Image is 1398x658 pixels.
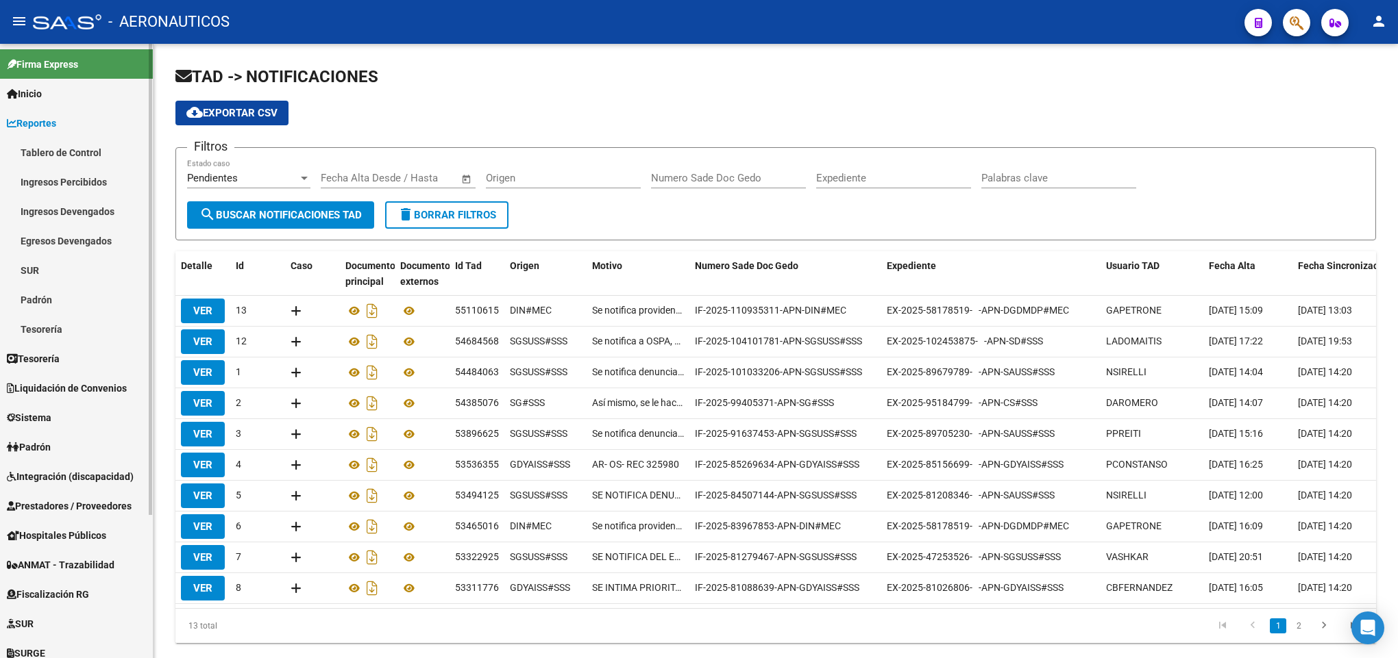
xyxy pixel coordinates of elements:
[7,528,106,543] span: Hospitales Públicos
[193,520,212,533] span: VER
[592,260,622,271] span: Motivo
[1106,428,1141,439] span: PPREITI
[175,101,289,125] button: Exportar CSV
[455,397,499,408] span: 54385076
[1209,336,1263,346] span: [DATE] 17:22
[1106,551,1149,562] span: VASHKAR
[450,251,504,296] datatable-header-cell: Id Tad
[695,459,859,470] span: IF-2025-85269634-APN-GDYAISS#SSS
[175,67,378,86] span: TAD -> NOTIFICACIONES
[199,209,362,221] span: Buscar Notificaciones TAD
[587,251,689,296] datatable-header-cell: Motivo
[236,366,241,377] span: 1
[363,392,381,414] i: Descargar documento
[1106,490,1146,501] span: NSIRELLI
[887,397,1038,408] span: EX-2025-95184799- -APN-CS#SSS
[1298,551,1352,562] span: [DATE] 14:20
[455,520,499,531] span: 53465016
[504,251,587,296] datatable-header-cell: Origen
[175,609,413,643] div: 13 total
[363,454,381,476] i: Descargar documento
[1210,618,1236,633] a: go to first page
[510,428,567,439] span: SGSUSS#SSS
[1209,260,1255,271] span: Fecha Alta
[7,410,51,425] span: Sistema
[400,260,455,287] span: Documentos externos
[695,428,857,439] span: IF-2025-91637453-APN-SGSUSS#SSS
[1209,582,1263,593] span: [DATE] 16:05
[1371,13,1387,29] mat-icon: person
[592,457,679,472] span: AR- OS- REC 325980
[193,397,212,409] span: VER
[181,329,225,354] button: VER
[321,172,376,184] input: Fecha inicio
[7,498,132,514] span: Prestadores / Proveedores
[1106,520,1162,531] span: GAPETRONE
[510,459,570,470] span: GDYAISS#SSS
[592,580,684,596] span: SE INTIMA PRIORITARIAMENTE PARA QUE EN EL PLAZO ESTIPULADO EN INFORME 81085933 SE PROCEDA A LA PR...
[291,260,312,271] span: Caso
[7,351,60,366] span: Tesorería
[510,490,567,501] span: SGSUSS#SSS
[7,587,89,602] span: Fiscalización RG
[181,260,212,271] span: Detalle
[340,251,395,296] datatable-header-cell: Documento principal
[7,86,42,101] span: Inicio
[459,171,475,187] button: Open calendar
[193,490,212,502] span: VER
[236,490,241,501] span: 5
[193,305,212,317] span: VER
[236,397,241,408] span: 2
[1298,520,1352,531] span: [DATE] 14:20
[1106,336,1162,346] span: LADOMAITIS
[7,57,78,72] span: Firma Express
[510,551,567,562] span: SGSUSS#SSS
[1298,366,1352,377] span: [DATE] 14:20
[193,366,212,379] span: VER
[236,551,241,562] span: 7
[181,514,225,539] button: VER
[455,490,499,501] span: 53494125
[1209,459,1263,470] span: [DATE] 16:25
[510,336,567,346] span: SGSUSS#SSS
[455,260,482,271] span: Id Tad
[1209,397,1263,408] span: [DATE] 14:07
[363,423,381,445] i: Descargar documento
[236,582,241,593] span: 8
[193,336,212,348] span: VER
[592,303,684,318] span: Se notifica providencia.
[385,201,508,229] button: Borrar Filtros
[1298,305,1352,316] span: [DATE] 13:03
[1106,260,1160,271] span: Usuario TAD
[592,395,684,411] span: Así mismo, se le hace saber que toda presentación deberá ser remitida vía Plataforma “Trámites a ...
[11,13,27,29] mat-icon: menu
[363,516,381,537] i: Descargar documento
[7,616,34,631] span: SUR
[455,336,499,346] span: 54684568
[181,453,225,477] button: VER
[363,577,381,599] i: Descargar documento
[389,172,455,184] input: Fecha fin
[175,251,230,296] datatable-header-cell: Detalle
[236,459,241,470] span: 4
[887,305,1069,316] span: EX-2025-58178519- -APN-DGDMDP#MEC
[510,397,545,408] span: SG#SSS
[592,518,684,534] span: Se notifica providencia, se requiere modelo de receta electrónica.
[1106,582,1173,593] span: CBFERNANDEZ
[1298,428,1352,439] span: [DATE] 14:20
[510,582,570,593] span: GDYAISS#SSS
[181,483,225,508] button: VER
[363,331,381,353] i: Descargar documento
[187,201,374,229] button: Buscar Notificaciones TAD
[1106,366,1146,377] span: NSIRELLI
[510,366,567,377] span: SGSUSS#SSS
[7,440,51,455] span: Padrón
[7,557,114,572] span: ANMAT - Trazabilidad
[363,546,381,568] i: Descargar documento
[199,206,216,223] mat-icon: search
[181,391,225,416] button: VER
[193,428,212,440] span: VER
[695,366,862,377] span: IF-2025-101033206-APN-SGSUSS#SSS
[363,485,381,507] i: Descargar documento
[592,333,684,349] span: Se notifica a OSPA, denuncia realizada por la afiliada [PERSON_NAME] dado que le niega la cobertu...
